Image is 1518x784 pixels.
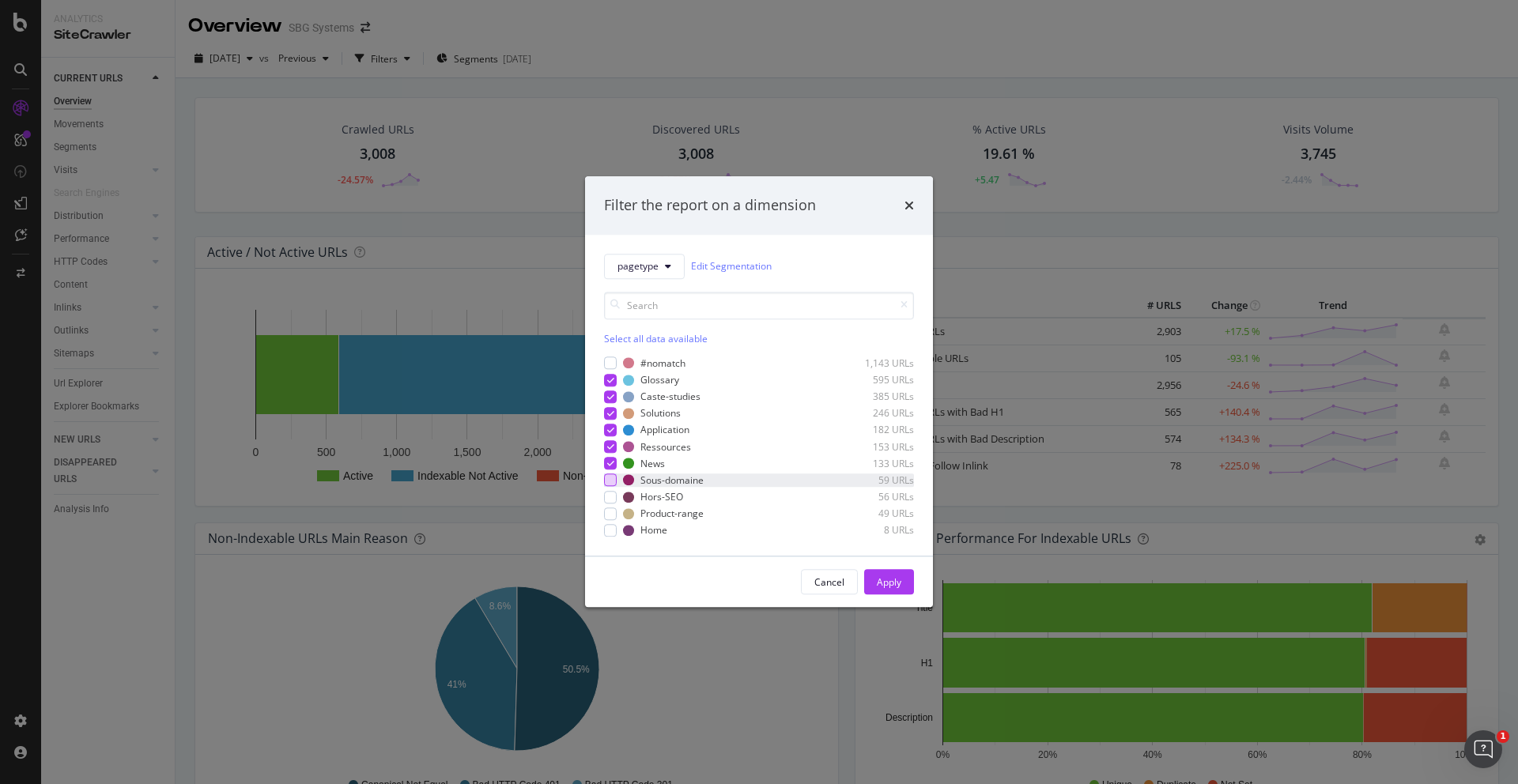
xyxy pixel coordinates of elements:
div: 59 URLs [836,473,914,487]
div: Product-range [640,507,704,520]
div: Ressources [640,440,691,454]
button: Apply [864,570,914,595]
div: Application [640,424,689,437]
div: Filter the report on a dimension [604,195,816,216]
div: 246 URLs [836,407,914,420]
div: Home [640,524,667,537]
div: Sous-domaine [640,473,704,487]
div: Select all data available [604,332,914,345]
button: Cancel [801,570,858,595]
div: Hors-SEO [640,490,683,503]
div: 153 URLs [836,440,914,454]
div: 595 URLs [836,373,914,386]
div: 385 URLs [836,390,914,403]
div: News [640,457,665,470]
span: pagetype [617,259,659,273]
span: 1 [1497,730,1509,743]
div: 1,143 URLs [836,356,914,370]
input: Search [604,292,914,319]
a: Edit Segmentation [691,258,772,275]
div: Cancel [814,575,844,589]
div: 56 URLs [836,490,914,503]
div: 133 URLs [836,457,914,470]
button: pagetype [604,254,685,279]
div: 8 URLs [836,524,914,537]
div: modal [585,176,933,607]
div: times [904,195,914,216]
div: #nomatch [640,356,685,370]
div: Apply [877,575,901,589]
div: 49 URLs [836,507,914,520]
div: Glossary [640,373,679,386]
div: 182 URLs [836,424,914,437]
div: Solutions [640,407,681,420]
div: Caste-studies [640,390,700,403]
iframe: Intercom live chat [1464,730,1502,768]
